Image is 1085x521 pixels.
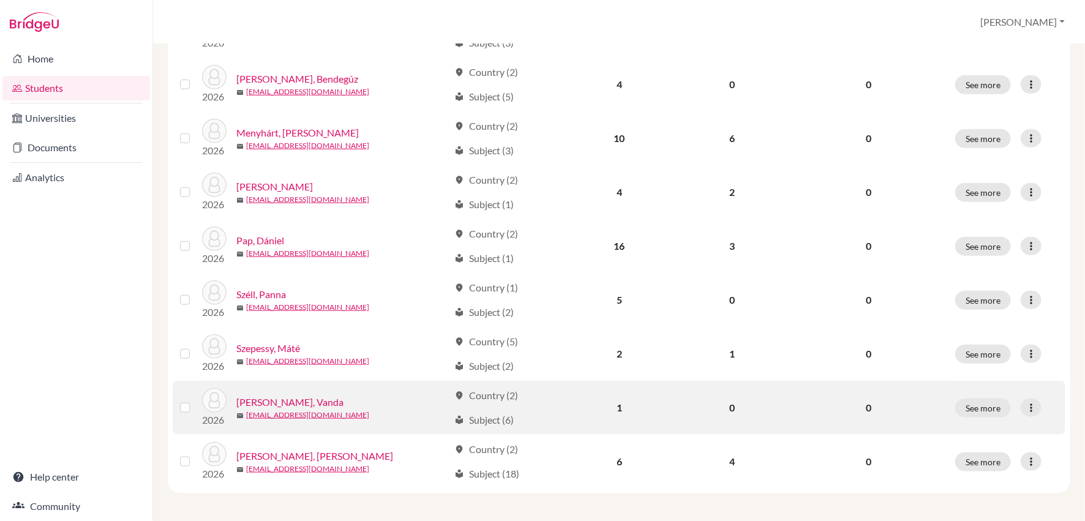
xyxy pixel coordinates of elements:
span: local_library [454,146,464,156]
div: Country (2) [454,388,518,403]
a: Menyhárt, [PERSON_NAME] [236,126,359,140]
button: See more [955,183,1011,202]
a: [PERSON_NAME] [236,179,313,194]
img: Tóth, Gergely [202,442,227,467]
button: See more [955,399,1011,418]
a: Students [2,76,150,100]
div: Subject (2) [454,305,514,320]
a: Community [2,494,150,519]
a: [EMAIL_ADDRESS][DOMAIN_NAME] [246,194,369,205]
td: 16 [565,219,674,273]
td: 1 [674,327,790,381]
p: 0 [797,131,940,146]
span: mail [236,89,244,96]
a: Széll, Panna [236,287,286,302]
span: location_on [454,229,464,239]
div: Subject (2) [454,359,514,373]
div: Country (2) [454,173,518,187]
img: Pap, Dániel [202,227,227,251]
td: 6 [674,111,790,165]
span: local_library [454,92,464,102]
span: local_library [454,38,464,48]
span: mail [236,197,244,204]
p: 0 [797,185,940,200]
span: location_on [454,444,464,454]
td: 3 [674,219,790,273]
img: Szepessy, Máté [202,334,227,359]
p: 2026 [202,251,227,266]
td: 4 [674,435,790,489]
div: Country (2) [454,65,518,80]
p: 2026 [202,143,227,158]
button: See more [955,345,1011,364]
p: 2026 [202,359,227,373]
a: [EMAIL_ADDRESS][DOMAIN_NAME] [246,248,369,259]
p: 2026 [202,467,227,481]
div: Subject (1) [454,251,514,266]
span: location_on [454,67,464,77]
a: [PERSON_NAME], Bendegúz [236,72,358,86]
span: local_library [454,307,464,317]
img: Széll, Panna [202,280,227,305]
img: Tőkey, Vanda [202,388,227,413]
button: See more [955,129,1011,148]
img: Menyhárt, Maja [202,119,227,143]
div: Country (5) [454,334,518,349]
a: Universities [2,106,150,130]
div: Subject (1) [454,197,514,212]
a: Pap, Dániel [236,233,284,248]
button: See more [955,237,1011,256]
a: [EMAIL_ADDRESS][DOMAIN_NAME] [246,86,369,97]
span: mail [236,358,244,365]
span: local_library [454,361,464,371]
div: Subject (18) [454,467,519,481]
button: See more [955,75,1011,94]
p: 0 [797,293,940,307]
td: 4 [565,165,674,219]
td: 0 [674,58,790,111]
span: mail [236,412,244,419]
a: [EMAIL_ADDRESS][DOMAIN_NAME] [246,410,369,421]
p: 0 [797,347,940,361]
td: 1 [565,381,674,435]
td: 0 [674,381,790,435]
div: Country (2) [454,442,518,457]
button: See more [955,452,1011,471]
span: local_library [454,253,464,263]
img: Matányi, Bendegúz [202,65,227,89]
div: Country (2) [454,119,518,133]
div: Subject (3) [454,143,514,158]
span: local_library [454,469,464,479]
td: 10 [565,111,674,165]
td: 2 [674,165,790,219]
div: Country (2) [454,227,518,241]
img: Bridge-U [10,12,59,32]
span: mail [236,250,244,258]
img: Miszori, Julianna [202,173,227,197]
a: Home [2,47,150,71]
div: Subject (5) [454,89,514,104]
span: local_library [454,415,464,425]
a: Documents [2,135,150,160]
td: 2 [565,327,674,381]
p: 2026 [202,89,227,104]
a: [EMAIL_ADDRESS][DOMAIN_NAME] [246,463,369,474]
a: [EMAIL_ADDRESS][DOMAIN_NAME] [246,356,369,367]
a: [PERSON_NAME], [PERSON_NAME] [236,449,393,463]
td: 4 [565,58,674,111]
button: [PERSON_NAME] [975,10,1070,34]
p: 0 [797,454,940,469]
p: 0 [797,400,940,415]
p: 0 [797,77,940,92]
span: location_on [454,283,464,293]
button: See more [955,291,1011,310]
a: Szepessy, Máté [236,341,300,356]
a: [EMAIL_ADDRESS][DOMAIN_NAME] [246,302,369,313]
span: location_on [454,337,464,347]
div: Subject (6) [454,413,514,427]
td: 0 [674,273,790,327]
span: mail [236,143,244,150]
span: local_library [454,200,464,209]
p: 2026 [202,413,227,427]
td: 6 [565,435,674,489]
